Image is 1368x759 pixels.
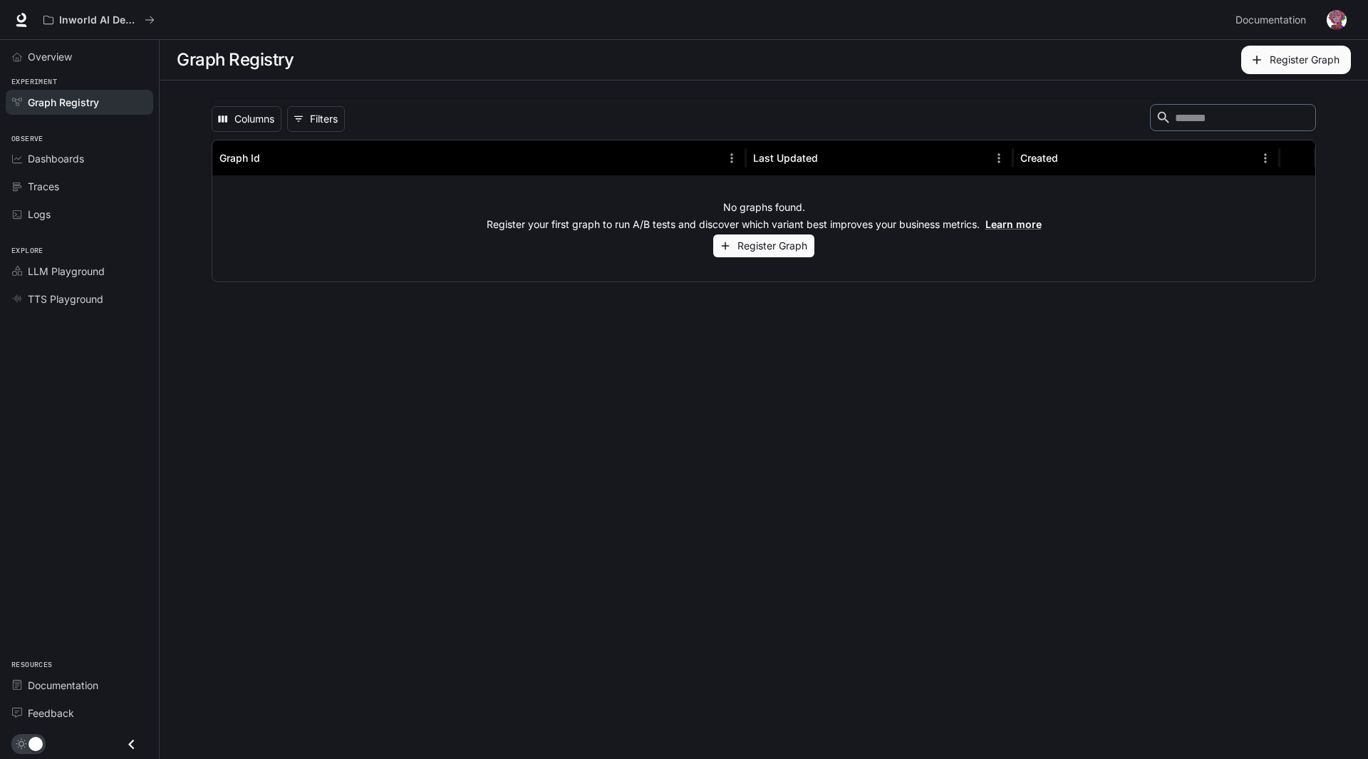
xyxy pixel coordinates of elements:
a: Feedback [6,701,153,726]
div: Created [1020,152,1058,164]
span: TTS Playground [28,291,103,306]
p: Register your first graph to run A/B tests and discover which variant best improves your business... [487,217,1042,232]
a: Dashboards [6,146,153,171]
div: Graph Id [219,152,260,164]
button: Menu [721,148,742,169]
span: LLM Playground [28,264,105,279]
a: Logs [6,202,153,227]
button: Sort [1059,148,1081,169]
span: Dashboards [28,151,84,166]
div: Last Updated [753,152,818,164]
a: Documentation [1230,6,1317,34]
span: Overview [28,49,72,64]
button: Register Graph [1241,46,1351,74]
button: Menu [988,148,1010,169]
h1: Graph Registry [177,46,294,74]
span: Traces [28,179,59,194]
button: All workspaces [37,6,161,34]
a: Graph Registry [6,90,153,115]
img: User avatar [1327,10,1347,30]
a: TTS Playground [6,286,153,311]
span: Logs [28,207,51,222]
a: Traces [6,174,153,199]
a: Overview [6,44,153,69]
a: Documentation [6,673,153,698]
span: Dark mode toggle [28,735,43,751]
button: Register Graph [713,234,814,258]
button: Close drawer [115,730,147,759]
a: LLM Playground [6,259,153,284]
span: Feedback [28,706,74,721]
span: Documentation [28,678,98,693]
button: Select columns [212,106,281,132]
span: Documentation [1235,11,1306,29]
p: No graphs found. [723,200,805,215]
span: Graph Registry [28,95,99,110]
button: Menu [1255,148,1276,169]
button: Sort [819,148,841,169]
button: Show filters [287,106,345,132]
div: Search [1150,104,1316,134]
button: User avatar [1322,6,1351,34]
p: Inworld AI Demos [59,14,139,26]
a: Learn more [985,218,1042,230]
button: Sort [261,148,283,169]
